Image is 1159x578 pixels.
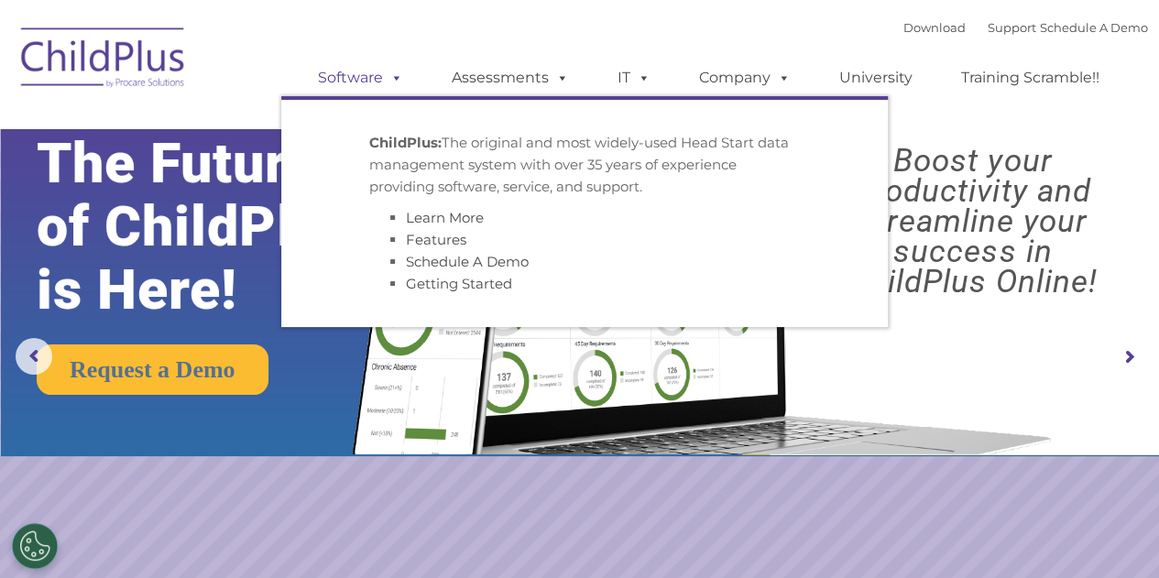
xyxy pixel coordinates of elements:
[801,146,1144,297] rs-layer: Boost your productivity and streamline your success in ChildPlus Online!
[988,20,1036,35] a: Support
[37,344,268,395] a: Request a Demo
[369,132,800,198] p: The original and most widely-used Head Start data management system with over 35 years of experie...
[406,209,484,226] a: Learn More
[943,60,1118,96] a: Training Scramble!!
[12,15,195,106] img: ChildPlus by Procare Solutions
[406,275,512,292] a: Getting Started
[369,134,442,151] strong: ChildPlus:
[37,132,407,322] rs-layer: The Future of ChildPlus is Here!
[681,60,809,96] a: Company
[433,60,587,96] a: Assessments
[255,121,311,135] span: Last name
[903,20,966,35] a: Download
[255,196,333,210] span: Phone number
[300,60,421,96] a: Software
[821,60,931,96] a: University
[1040,20,1148,35] a: Schedule A Demo
[406,231,466,248] a: Features
[406,253,529,270] a: Schedule A Demo
[903,20,1148,35] font: |
[599,60,669,96] a: IT
[12,523,58,569] button: Cookies Settings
